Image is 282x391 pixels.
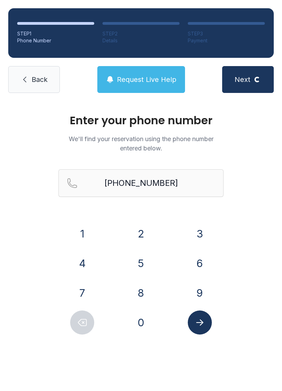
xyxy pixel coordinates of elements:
[32,75,47,84] span: Back
[58,134,224,153] p: We'll find your reservation using the phone number entered below.
[129,222,153,246] button: 2
[188,37,265,44] div: Payment
[70,281,94,305] button: 7
[70,310,94,335] button: Delete number
[129,310,153,335] button: 0
[235,75,250,84] span: Next
[188,30,265,37] div: STEP 3
[129,281,153,305] button: 8
[117,75,176,84] span: Request Live Help
[188,222,212,246] button: 3
[188,251,212,275] button: 6
[102,37,180,44] div: Details
[70,251,94,275] button: 4
[58,115,224,126] h1: Enter your phone number
[102,30,180,37] div: STEP 2
[17,37,94,44] div: Phone Number
[188,281,212,305] button: 9
[129,251,153,275] button: 5
[188,310,212,335] button: Submit lookup form
[17,30,94,37] div: STEP 1
[58,169,224,197] input: Reservation phone number
[70,222,94,246] button: 1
